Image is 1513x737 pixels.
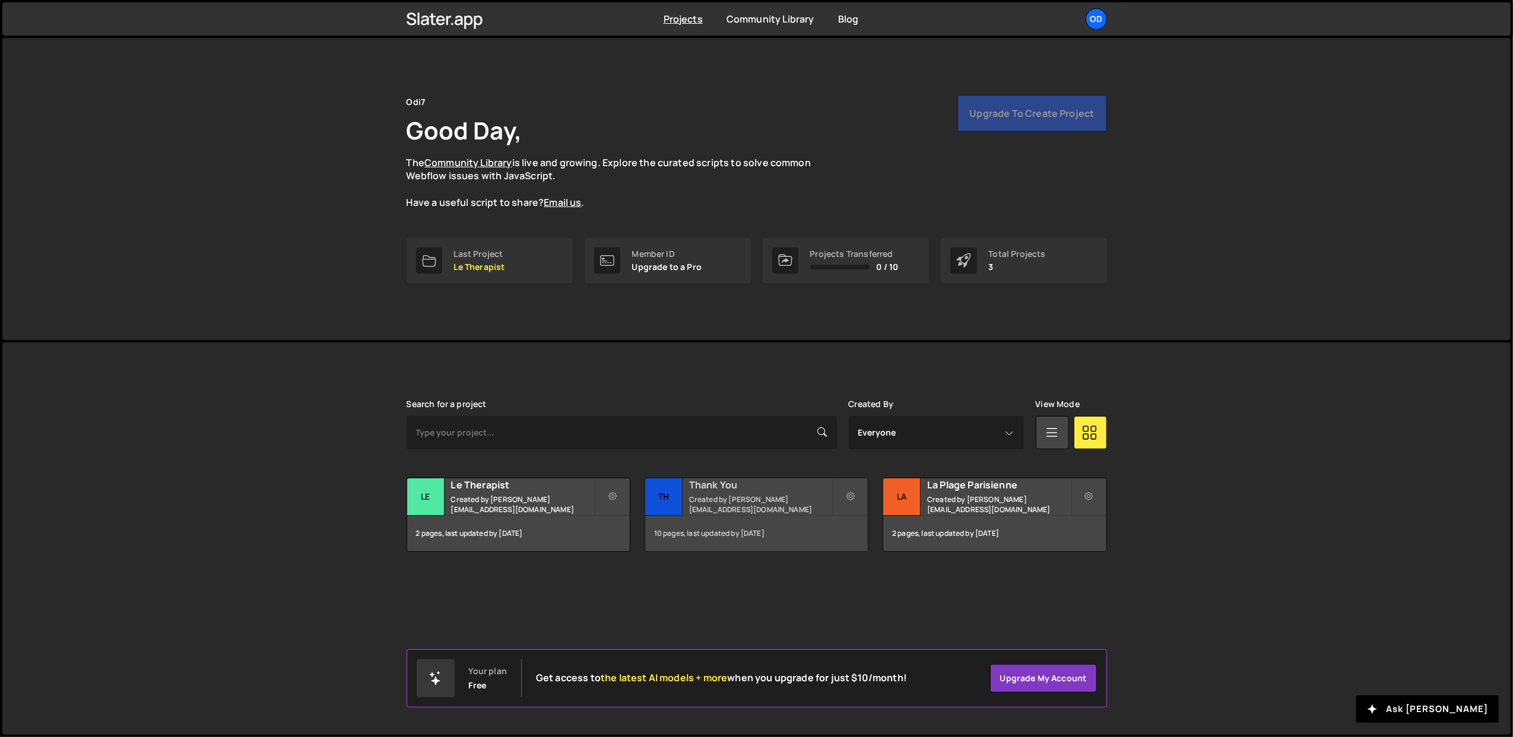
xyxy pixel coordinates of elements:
[424,156,512,169] a: Community Library
[838,12,859,26] a: Blog
[407,478,630,552] a: Le Le Therapist Created by [PERSON_NAME][EMAIL_ADDRESS][DOMAIN_NAME] 2 pages, last updated by [DATE]
[645,478,683,516] div: Th
[454,262,505,272] p: Le Therapist
[407,399,487,409] label: Search for a project
[927,478,1070,491] h2: La Plage Parisienne
[927,494,1070,514] small: Created by [PERSON_NAME][EMAIL_ADDRESS][DOMAIN_NAME]
[645,516,868,551] div: 10 pages, last updated by [DATE]
[407,478,445,516] div: Le
[407,156,834,209] p: The is live and growing. Explore the curated scripts to solve common Webflow issues with JavaScri...
[632,262,702,272] p: Upgrade to a Pro
[407,516,630,551] div: 2 pages, last updated by [DATE]
[407,238,573,283] a: Last Project Le Therapist
[883,478,921,516] div: La
[407,114,522,147] h1: Good Day,
[810,249,899,259] div: Projects Transferred
[407,95,426,109] div: Odi7
[469,681,487,690] div: Free
[689,478,832,491] h2: Thank You
[632,249,702,259] div: Member ID
[689,494,832,514] small: Created by [PERSON_NAME][EMAIL_ADDRESS][DOMAIN_NAME]
[883,516,1106,551] div: 2 pages, last updated by [DATE]
[883,478,1106,552] a: La La Plage Parisienne Created by [PERSON_NAME][EMAIL_ADDRESS][DOMAIN_NAME] 2 pages, last updated...
[451,494,594,514] small: Created by [PERSON_NAME][EMAIL_ADDRESS][DOMAIN_NAME]
[469,666,507,676] div: Your plan
[989,249,1046,259] div: Total Projects
[989,262,1046,272] p: 3
[601,671,727,684] span: the latest AI models + more
[544,196,581,209] a: Email us
[407,416,837,449] input: Type your project...
[536,672,907,684] h2: Get access to when you upgrade for just $10/month!
[877,262,899,272] span: 0 / 10
[454,249,505,259] div: Last Project
[990,664,1097,692] a: Upgrade my account
[645,478,868,552] a: Th Thank You Created by [PERSON_NAME][EMAIL_ADDRESS][DOMAIN_NAME] 10 pages, last updated by [DATE]
[727,12,814,26] a: Community Library
[1086,8,1107,30] a: Od
[664,12,703,26] a: Projects
[1036,399,1080,409] label: View Mode
[1356,695,1499,723] button: Ask [PERSON_NAME]
[451,478,594,491] h2: Le Therapist
[849,399,894,409] label: Created By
